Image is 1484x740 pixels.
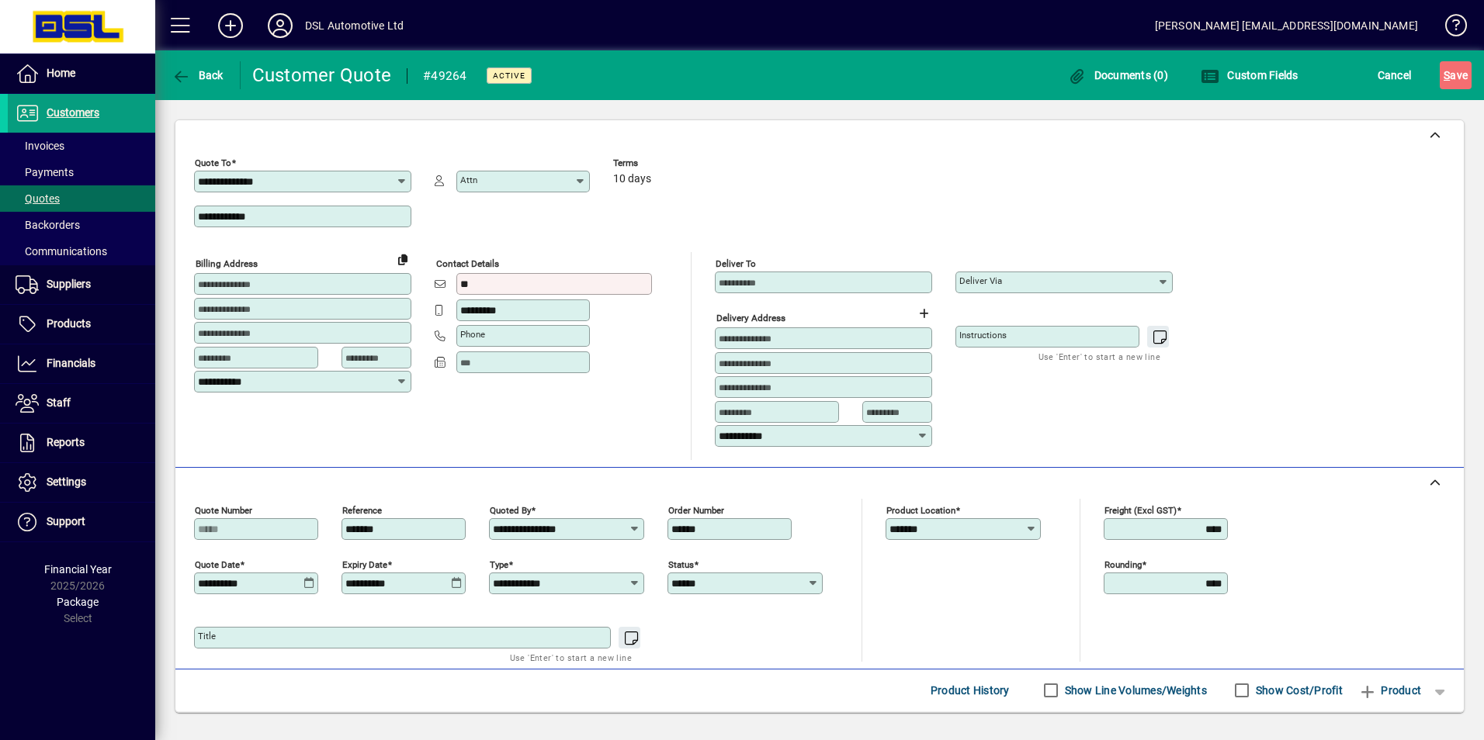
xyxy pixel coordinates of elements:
mat-label: Product location [886,504,955,515]
mat-label: Quote To [195,157,231,168]
a: Payments [8,159,155,185]
span: ave [1444,63,1468,88]
mat-label: Quoted by [490,504,531,515]
div: #49264 [423,64,467,88]
label: Show Line Volumes/Weights [1062,683,1207,698]
span: Cancel [1378,63,1412,88]
mat-label: Title [198,631,216,641]
mat-label: Phone [460,329,485,340]
span: Products [47,317,91,330]
mat-label: Status [668,558,694,569]
span: Financial Year [44,563,112,576]
span: Staff [47,396,71,409]
a: Suppliers [8,265,155,304]
span: Backorders [16,219,80,231]
mat-label: Rounding [1104,558,1142,569]
a: Support [8,503,155,541]
a: Communications [8,238,155,265]
mat-label: Order number [668,504,724,515]
a: Reports [8,424,155,462]
a: Quotes [8,185,155,212]
div: DSL Automotive Ltd [305,13,404,38]
span: Active [493,71,525,81]
mat-label: Freight (excl GST) [1104,504,1177,515]
mat-hint: Use 'Enter' to start a new line [1038,348,1160,365]
app-page-header-button: Back [155,61,241,89]
a: Home [8,54,155,93]
span: Suppliers [47,278,91,290]
mat-label: Quote date [195,558,240,569]
div: [PERSON_NAME] [EMAIL_ADDRESS][DOMAIN_NAME] [1155,13,1418,38]
span: Quotes [16,192,60,205]
mat-hint: Use 'Enter' to start a new line [510,648,632,666]
div: Customer Quote [252,63,392,88]
button: Documents (0) [1063,61,1172,89]
button: Copy to Delivery address [390,247,415,271]
button: Choose address [911,301,936,326]
button: Custom Fields [1197,61,1302,89]
span: Product History [931,678,1010,703]
a: Financials [8,344,155,383]
mat-label: Quote number [195,504,252,515]
a: Settings [8,463,155,502]
button: Profile [255,12,305,40]
mat-label: Attn [460,175,477,185]
span: Reports [47,436,85,448]
span: Home [47,67,75,79]
a: Invoices [8,133,155,159]
a: Staff [8,384,155,423]
span: Package [57,596,99,608]
span: Documents (0) [1067,69,1168,81]
button: Product [1351,676,1429,704]
button: Cancel [1374,61,1416,89]
button: Save [1440,61,1472,89]
button: Product History [924,676,1016,704]
mat-label: Instructions [959,330,1007,341]
span: Back [172,69,224,81]
button: Back [168,61,227,89]
span: Product [1358,678,1421,703]
button: Add [206,12,255,40]
span: Support [47,515,85,527]
span: Financials [47,357,95,369]
mat-label: Deliver via [959,275,1002,286]
a: Knowledge Base [1434,3,1465,54]
mat-label: Deliver To [716,258,756,269]
mat-label: Type [490,558,508,569]
a: Backorders [8,212,155,238]
span: Customers [47,106,99,119]
label: Show Cost/Profit [1253,683,1343,698]
span: Terms [613,158,706,168]
span: 10 days [613,173,651,185]
span: S [1444,69,1450,81]
span: Invoices [16,140,64,152]
span: Settings [47,475,86,488]
mat-label: Expiry date [342,558,387,569]
a: Products [8,305,155,344]
mat-label: Reference [342,504,382,515]
span: Custom Fields [1201,69,1298,81]
span: Payments [16,166,74,178]
span: Communications [16,245,107,258]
